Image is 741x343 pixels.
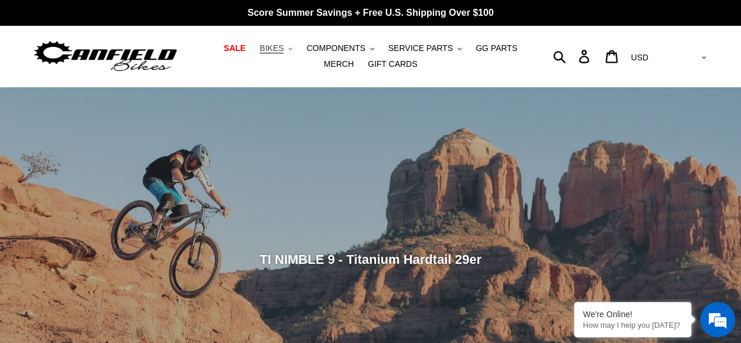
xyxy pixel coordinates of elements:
button: SERVICE PARTS [383,40,467,56]
span: MERCH [324,59,354,69]
p: How may I help you today? [583,321,682,330]
div: We're Online! [583,310,682,319]
span: SERVICE PARTS [388,43,453,53]
button: COMPONENTS [301,40,380,56]
span: COMPONENTS [306,43,365,53]
a: MERCH [318,56,360,72]
a: SALE [218,40,251,56]
span: GG PARTS [476,43,517,53]
span: BIKES [259,43,284,53]
a: GIFT CARDS [362,56,424,72]
button: BIKES [254,40,298,56]
span: SALE [224,43,245,53]
span: TI NIMBLE 9 - Titanium Hardtail 29er [259,252,482,266]
a: GG PARTS [470,40,523,56]
span: GIFT CARDS [368,59,418,69]
img: Canfield Bikes [32,38,179,75]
